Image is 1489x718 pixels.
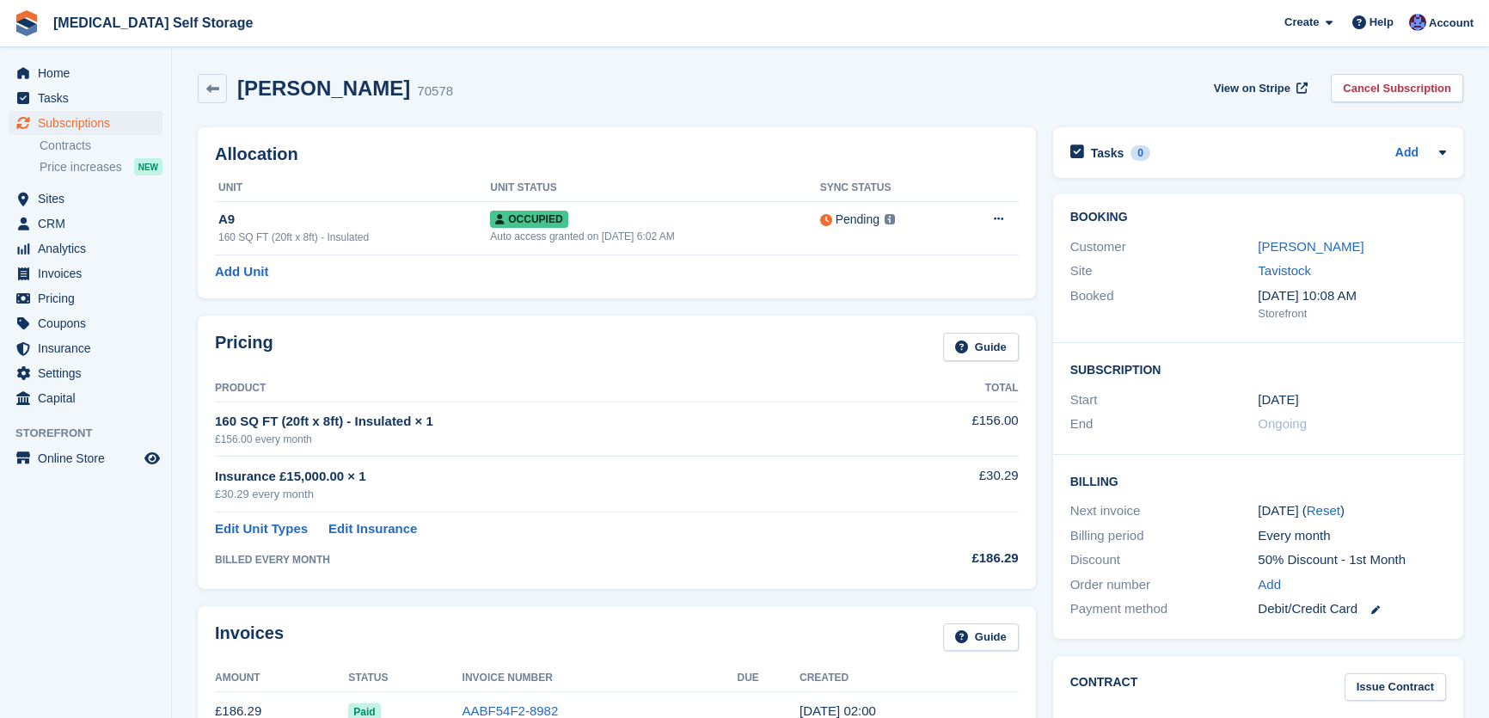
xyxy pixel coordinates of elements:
[9,361,162,385] a: menu
[1258,501,1446,521] div: [DATE] ( )
[38,111,141,135] span: Subscriptions
[9,61,162,85] a: menu
[38,61,141,85] span: Home
[463,665,738,692] th: Invoice Number
[348,665,462,692] th: Status
[1070,237,1259,257] div: Customer
[9,212,162,236] a: menu
[9,86,162,110] a: menu
[1070,414,1259,434] div: End
[38,446,141,470] span: Online Store
[1070,673,1138,702] h2: Contract
[1258,416,1307,431] span: Ongoing
[9,187,162,211] a: menu
[417,82,453,101] div: 70578
[38,187,141,211] span: Sites
[215,665,348,692] th: Amount
[215,519,308,539] a: Edit Unit Types
[490,211,567,228] span: Occupied
[1091,145,1124,161] h2: Tasks
[1070,211,1446,224] h2: Booking
[215,552,877,568] div: BILLED EVERY MONTH
[1345,673,1446,702] a: Issue Contract
[1258,550,1446,570] div: 50% Discount - 1st Month
[9,236,162,261] a: menu
[215,333,273,361] h2: Pricing
[215,144,1019,164] h2: Allocation
[877,375,1019,402] th: Total
[38,336,141,360] span: Insurance
[737,665,800,692] th: Due
[1258,263,1311,278] a: Tavistock
[38,311,141,335] span: Coupons
[328,519,417,539] a: Edit Insurance
[1070,526,1259,546] div: Billing period
[9,446,162,470] a: menu
[800,665,1019,692] th: Created
[1284,14,1319,31] span: Create
[38,212,141,236] span: CRM
[15,425,171,442] span: Storefront
[463,703,559,718] a: AABF54F2-8982
[1258,286,1446,306] div: [DATE] 10:08 AM
[943,623,1019,652] a: Guide
[9,311,162,335] a: menu
[134,158,162,175] div: NEW
[38,286,141,310] span: Pricing
[1409,14,1426,31] img: Helen Walker
[820,175,954,202] th: Sync Status
[215,467,877,487] div: Insurance £15,000.00 × 1
[9,286,162,310] a: menu
[1070,550,1259,570] div: Discount
[1214,80,1290,97] span: View on Stripe
[142,448,162,469] a: Preview store
[1258,239,1363,254] a: [PERSON_NAME]
[40,138,162,154] a: Contracts
[800,703,876,718] time: 2025-07-31 01:00:55 UTC
[218,210,490,230] div: A9
[40,159,122,175] span: Price increases
[215,432,877,447] div: £156.00 every month
[1331,74,1463,102] a: Cancel Subscription
[1131,145,1150,161] div: 0
[215,412,877,432] div: 160 SQ FT (20ft x 8ft) - Insulated × 1
[237,77,410,100] h2: [PERSON_NAME]
[943,333,1019,361] a: Guide
[877,402,1019,456] td: £156.00
[1258,599,1446,619] div: Debit/Credit Card
[215,375,877,402] th: Product
[38,86,141,110] span: Tasks
[1258,390,1298,410] time: 2025-01-31 01:00:00 UTC
[877,549,1019,568] div: £186.29
[9,261,162,285] a: menu
[9,111,162,135] a: menu
[1070,599,1259,619] div: Payment method
[1070,360,1446,377] h2: Subscription
[1429,15,1474,32] span: Account
[46,9,260,37] a: [MEDICAL_DATA] Self Storage
[215,262,268,282] a: Add Unit
[215,175,490,202] th: Unit
[215,486,877,503] div: £30.29 every month
[14,10,40,36] img: stora-icon-8386f47178a22dfd0bd8f6a31ec36ba5ce8667c1dd55bd0f319d3a0aa187defe.svg
[1070,286,1259,322] div: Booked
[38,236,141,261] span: Analytics
[877,457,1019,512] td: £30.29
[40,157,162,176] a: Price increases NEW
[1070,501,1259,521] div: Next invoice
[1070,472,1446,489] h2: Billing
[38,361,141,385] span: Settings
[9,336,162,360] a: menu
[1207,74,1311,102] a: View on Stripe
[1258,575,1281,595] a: Add
[1370,14,1394,31] span: Help
[1258,305,1446,322] div: Storefront
[490,175,819,202] th: Unit Status
[490,229,819,244] div: Auto access granted on [DATE] 6:02 AM
[1070,261,1259,281] div: Site
[1307,503,1340,518] a: Reset
[885,214,895,224] img: icon-info-grey-7440780725fd019a000dd9b08b2336e03edf1995a4989e88bcd33f0948082b44.svg
[1395,144,1419,163] a: Add
[1258,526,1446,546] div: Every month
[38,261,141,285] span: Invoices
